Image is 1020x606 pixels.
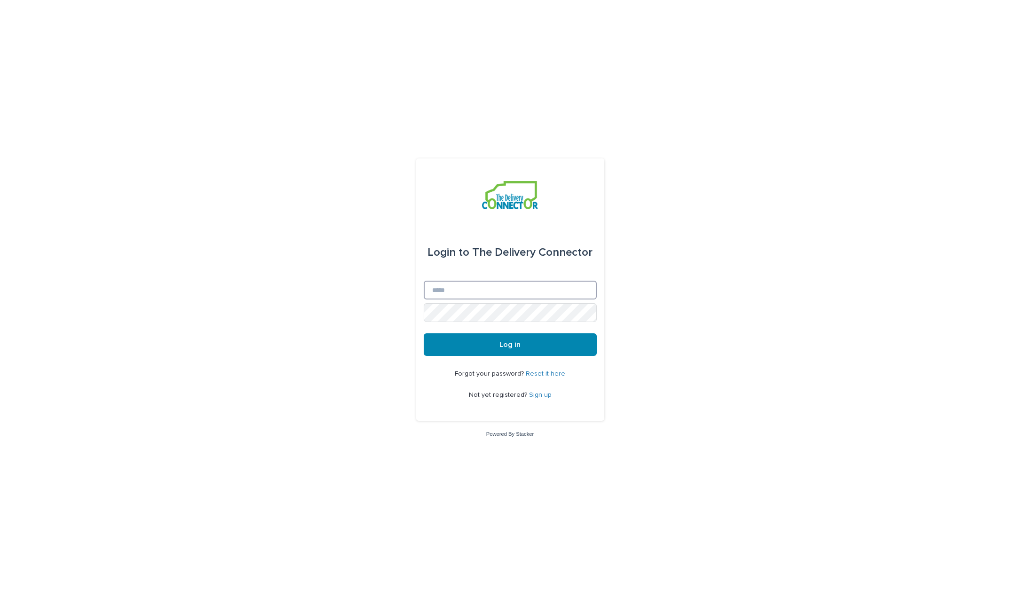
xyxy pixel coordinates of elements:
[526,370,565,377] a: Reset it here
[529,392,552,398] a: Sign up
[455,370,526,377] span: Forgot your password?
[469,392,529,398] span: Not yet registered?
[499,341,521,348] span: Log in
[486,431,534,437] a: Powered By Stacker
[427,239,593,266] div: The Delivery Connector
[482,181,538,209] img: aCWQmA6OSGG0Kwt8cj3c
[424,333,597,356] button: Log in
[427,247,469,258] span: Login to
